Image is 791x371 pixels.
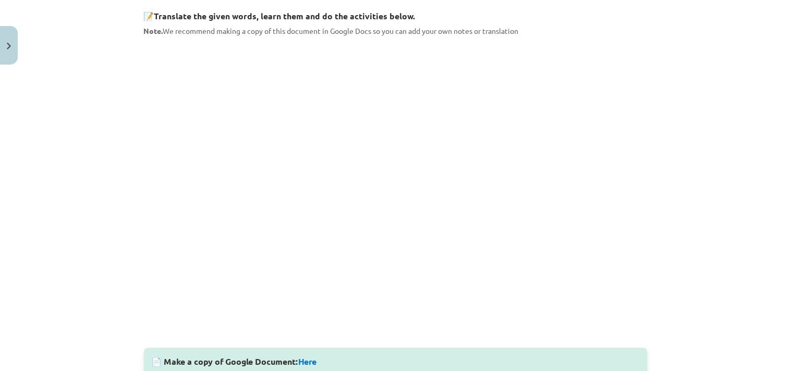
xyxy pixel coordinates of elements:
b: Translate the given words, learn them and do the activities below. [154,10,416,21]
strong: Note. [144,26,163,35]
a: Here [299,356,317,367]
span: We recommend making a copy of this document in Google Docs so you can add your own notes or trans... [144,26,519,35]
h3: 📝 [144,3,648,22]
img: icon-close-lesson-0947bae3869378f0d4975bcd49f059093ad1ed9edebbc8119c70593378902aed.svg [7,43,11,50]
